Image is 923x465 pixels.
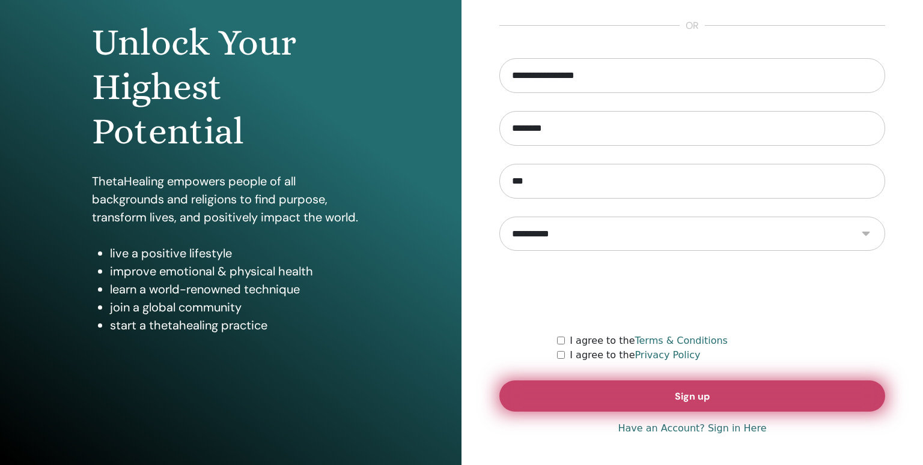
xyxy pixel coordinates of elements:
[92,20,370,154] h1: Unlock Your Highest Potential
[110,244,370,262] li: live a positive lifestyle
[499,380,885,412] button: Sign up
[92,172,370,226] p: ThetaHealing empowers people of all backgrounds and religions to find purpose, transform lives, a...
[618,421,766,436] a: Have an Account? Sign in Here
[675,390,710,403] span: Sign up
[110,316,370,334] li: start a thetahealing practice
[110,280,370,298] li: learn a world-renowned technique
[110,298,370,316] li: join a global community
[680,19,705,33] span: or
[570,334,728,348] label: I agree to the
[570,348,700,362] label: I agree to the
[635,335,727,346] a: Terms & Conditions
[601,269,784,316] iframe: reCAPTCHA
[635,349,700,361] a: Privacy Policy
[110,262,370,280] li: improve emotional & physical health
